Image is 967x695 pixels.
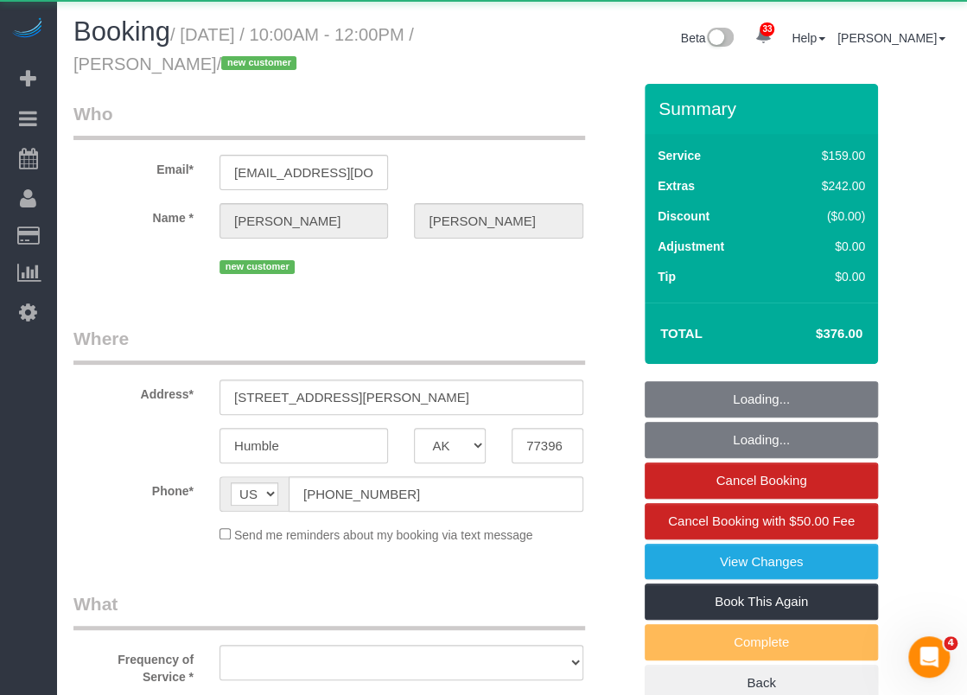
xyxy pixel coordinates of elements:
label: Service [658,147,701,164]
legend: Who [73,101,585,140]
label: Adjustment [658,238,724,255]
a: View Changes [645,544,878,580]
div: $0.00 [785,238,865,255]
div: $242.00 [785,177,865,194]
img: New interface [705,28,734,50]
label: Address* [60,379,207,403]
strong: Total [660,326,703,341]
legend: Where [73,326,585,365]
input: Zip Code* [512,428,583,463]
legend: What [73,591,585,630]
span: / [217,54,302,73]
label: Discount [658,207,709,225]
label: Frequency of Service * [60,645,207,685]
label: Tip [658,268,676,285]
input: City* [219,428,388,463]
span: 33 [760,22,774,36]
h4: $376.00 [764,327,862,341]
a: Beta [681,31,735,45]
div: ($0.00) [785,207,865,225]
h3: Summary [658,99,869,118]
img: Automaid Logo [10,17,45,41]
iframe: Intercom live chat [908,636,950,678]
label: Phone* [60,476,207,500]
span: new customer [221,56,296,70]
span: Send me reminders about my booking via text message [234,528,533,542]
span: new customer [219,260,295,274]
input: First Name* [219,203,388,239]
a: 33 [746,17,779,55]
label: Email* [60,155,207,178]
span: Booking [73,16,170,47]
div: $0.00 [785,268,865,285]
span: Cancel Booking with $50.00 Fee [668,513,855,528]
div: $159.00 [785,147,865,164]
input: Last Name* [414,203,582,239]
label: Extras [658,177,695,194]
a: Help [792,31,825,45]
label: Name * [60,203,207,226]
a: Book This Again [645,583,878,620]
span: 4 [944,636,957,650]
a: Cancel Booking with $50.00 Fee [645,503,878,539]
a: Cancel Booking [645,462,878,499]
input: Phone* [289,476,583,512]
input: Email* [219,155,388,190]
a: [PERSON_NAME] [837,31,945,45]
small: / [DATE] / 10:00AM - 12:00PM / [PERSON_NAME] [73,25,414,73]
